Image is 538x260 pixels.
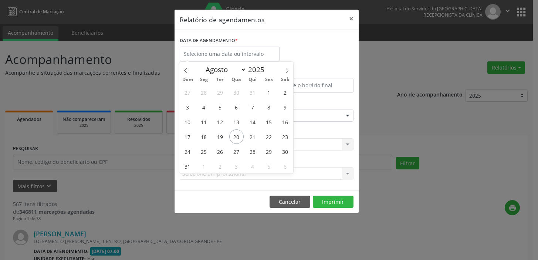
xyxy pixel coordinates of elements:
[246,65,271,74] input: Year
[212,77,228,82] span: Ter
[313,196,353,208] button: Imprimir
[228,77,244,82] span: Qua
[202,64,246,75] select: Month
[244,77,261,82] span: Qui
[229,100,244,114] span: Agosto 6, 2025
[278,100,292,114] span: Agosto 9, 2025
[197,115,211,129] span: Agosto 11, 2025
[213,115,227,129] span: Agosto 12, 2025
[246,129,260,144] span: Agosto 21, 2025
[278,129,292,144] span: Agosto 23, 2025
[213,144,227,159] span: Agosto 26, 2025
[278,159,292,173] span: Setembro 6, 2025
[197,159,211,173] span: Setembro 1, 2025
[229,85,244,99] span: Julho 30, 2025
[268,78,353,93] input: Selecione o horário final
[213,159,227,173] span: Setembro 2, 2025
[278,144,292,159] span: Agosto 30, 2025
[197,85,211,99] span: Julho 28, 2025
[180,159,195,173] span: Agosto 31, 2025
[197,144,211,159] span: Agosto 25, 2025
[261,159,276,173] span: Setembro 5, 2025
[261,144,276,159] span: Agosto 29, 2025
[180,85,195,99] span: Julho 27, 2025
[179,77,196,82] span: Dom
[277,77,293,82] span: Sáb
[270,196,310,208] button: Cancelar
[229,129,244,144] span: Agosto 20, 2025
[229,144,244,159] span: Agosto 27, 2025
[197,100,211,114] span: Agosto 4, 2025
[229,159,244,173] span: Setembro 3, 2025
[261,129,276,144] span: Agosto 22, 2025
[261,100,276,114] span: Agosto 8, 2025
[246,159,260,173] span: Setembro 4, 2025
[261,115,276,129] span: Agosto 15, 2025
[261,77,277,82] span: Sex
[213,100,227,114] span: Agosto 5, 2025
[180,100,195,114] span: Agosto 3, 2025
[229,115,244,129] span: Agosto 13, 2025
[180,15,264,24] h5: Relatório de agendamentos
[180,115,195,129] span: Agosto 10, 2025
[180,35,238,47] label: DATA DE AGENDAMENTO
[180,129,195,144] span: Agosto 17, 2025
[261,85,276,99] span: Agosto 1, 2025
[246,100,260,114] span: Agosto 7, 2025
[246,144,260,159] span: Agosto 28, 2025
[246,115,260,129] span: Agosto 14, 2025
[246,85,260,99] span: Julho 31, 2025
[278,85,292,99] span: Agosto 2, 2025
[213,85,227,99] span: Julho 29, 2025
[268,67,353,78] label: ATÉ
[180,144,195,159] span: Agosto 24, 2025
[196,77,212,82] span: Seg
[278,115,292,129] span: Agosto 16, 2025
[197,129,211,144] span: Agosto 18, 2025
[180,47,280,61] input: Selecione uma data ou intervalo
[213,129,227,144] span: Agosto 19, 2025
[344,10,359,28] button: Close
